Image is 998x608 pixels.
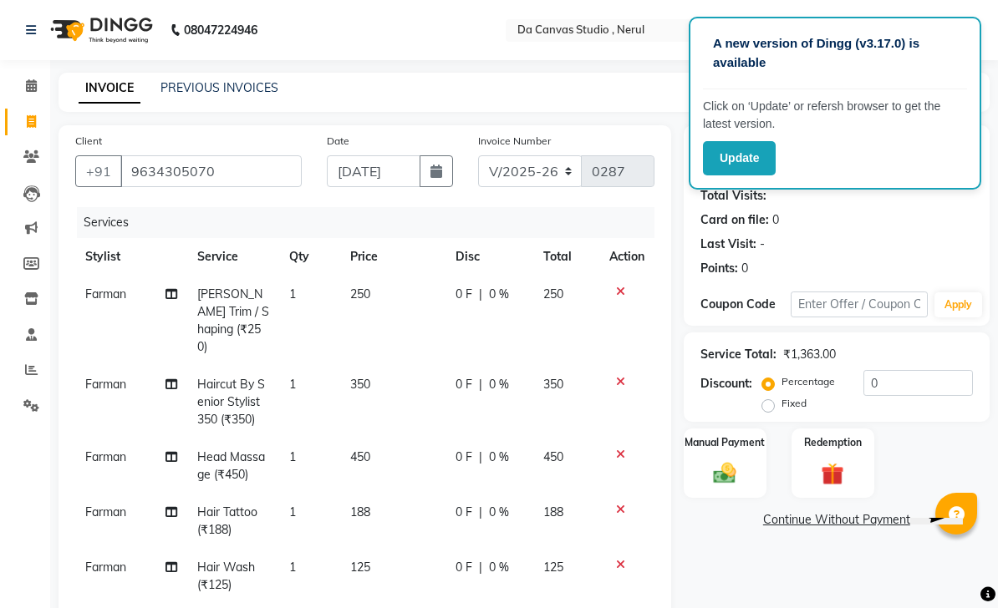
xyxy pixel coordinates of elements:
[489,559,509,576] span: 0 %
[77,207,667,238] div: Services
[79,73,140,104] a: INVOICE
[350,286,370,301] span: 250
[489,286,509,303] span: 0 %
[479,448,482,466] span: |
[478,134,551,149] label: Invoice Number
[489,448,509,466] span: 0 %
[43,7,157,53] img: logo
[456,559,472,576] span: 0 F
[456,286,472,303] span: 0 F
[700,346,777,363] div: Service Total:
[75,238,187,276] th: Stylist
[350,377,370,392] span: 350
[446,238,533,276] th: Disc
[814,460,851,489] img: _gift.svg
[782,374,835,389] label: Percentage
[543,504,563,519] span: 188
[289,504,296,519] span: 1
[772,211,779,229] div: 0
[543,449,563,464] span: 450
[197,286,269,354] span: [PERSON_NAME] Trim / Shaping (₹250)
[713,34,957,72] p: A new version of Dingg (v3.17.0) is available
[479,504,482,521] span: |
[700,236,756,253] div: Last Visit:
[543,286,563,301] span: 250
[703,98,967,133] p: Click on ‘Update’ or refersh browser to get the latest version.
[456,504,472,521] span: 0 F
[783,346,836,363] div: ₹1,363.00
[791,291,927,317] input: Enter Offer / Coupon Code
[804,435,862,450] label: Redemption
[197,504,257,537] span: Hair Tattoo (₹188)
[703,141,776,175] button: Update
[543,377,563,392] span: 350
[160,80,278,95] a: PREVIOUS INVOICES
[85,286,126,301] span: Farman
[340,238,446,276] th: Price
[700,296,792,313] div: Coupon Code
[489,504,509,521] span: 0 %
[85,560,126,575] span: Farman
[741,260,748,277] div: 0
[289,377,296,392] span: 1
[479,376,482,393] span: |
[700,187,766,205] div: Total Visits:
[479,559,482,576] span: |
[350,449,370,464] span: 450
[289,560,296,575] span: 1
[289,286,296,301] span: 1
[706,460,743,486] img: _cash.svg
[489,376,509,393] span: 0 %
[289,449,296,464] span: 1
[479,286,482,303] span: |
[187,238,279,276] th: Service
[700,260,738,277] div: Points:
[75,134,102,149] label: Client
[85,449,126,464] span: Farman
[543,560,563,575] span: 125
[197,449,265,482] span: Head Massage (₹450)
[350,560,370,575] span: 125
[85,377,126,392] span: Farman
[350,504,370,519] span: 188
[700,211,769,229] div: Card on file:
[782,396,807,411] label: Fixed
[456,376,472,393] span: 0 F
[700,375,752,393] div: Discount:
[327,134,349,149] label: Date
[685,435,765,450] label: Manual Payment
[197,560,255,592] span: Hair Wash (₹125)
[533,238,598,276] th: Total
[456,448,472,466] span: 0 F
[85,504,126,519] span: Farman
[760,236,765,253] div: -
[687,511,986,529] a: Continue Without Payment
[120,155,302,187] input: Search by Name/Mobile/Email/Code
[75,155,122,187] button: +91
[197,377,265,427] span: Haircut By Senior Stylist 350 (₹350)
[279,238,340,276] th: Qty
[934,292,982,317] button: Apply
[599,238,654,276] th: Action
[904,518,984,595] iframe: chat widget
